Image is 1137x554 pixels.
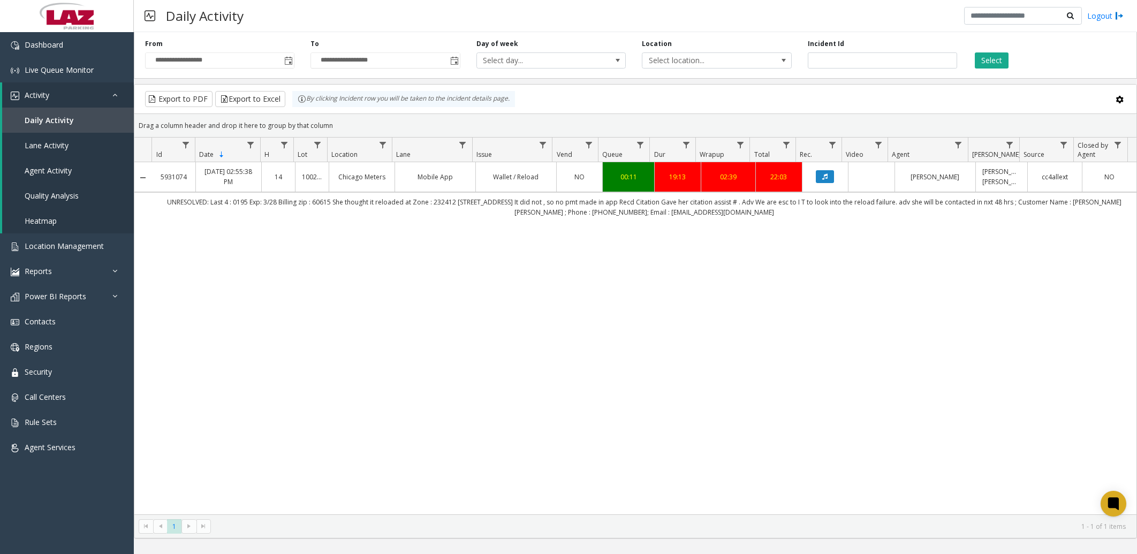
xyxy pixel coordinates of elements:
img: 'icon' [11,92,19,100]
a: Quality Analysis [2,183,134,208]
span: Rule Sets [25,417,57,427]
span: Date [199,150,214,159]
span: Agent Services [25,442,75,452]
span: Vend [557,150,572,159]
img: logout [1115,10,1124,21]
span: Regions [25,341,52,352]
div: Data table [134,138,1136,514]
span: Wrapup [700,150,724,159]
div: By clicking Incident row you will be taken to the incident details page. [292,91,515,107]
a: NO [563,172,596,182]
span: Video [846,150,863,159]
span: Queue [602,150,623,159]
a: Queue Filter Menu [633,138,647,152]
img: 'icon' [11,242,19,251]
a: Mobile App [401,172,469,182]
a: 14 [268,172,289,182]
span: Issue [476,150,492,159]
span: Lane [396,150,411,159]
span: Lot [298,150,307,159]
span: Closed by Agent [1078,141,1108,159]
span: Select day... [477,53,596,68]
a: Lane Activity [2,133,134,158]
span: NO [574,172,585,181]
a: Total Filter Menu [779,138,793,152]
a: cc4allext [1034,172,1075,182]
img: 'icon' [11,66,19,75]
label: From [145,39,163,49]
a: Rec. Filter Menu [825,138,839,152]
a: 22:03 [762,172,795,182]
a: Heatmap [2,208,134,233]
img: infoIcon.svg [298,95,306,103]
span: Quality Analysis [25,191,79,201]
img: 'icon' [11,368,19,377]
a: Wallet / Reload [482,172,550,182]
label: Day of week [476,39,518,49]
a: Daily Activity [2,108,134,133]
a: Id Filter Menu [178,138,193,152]
label: To [310,39,319,49]
button: Export to PDF [145,91,213,107]
a: Date Filter Menu [243,138,257,152]
a: Issue Filter Menu [535,138,550,152]
a: Chicago Meters [336,172,388,182]
img: 'icon' [11,293,19,301]
span: Id [156,150,162,159]
div: Drag a column header and drop it here to group by that column [134,116,1136,135]
a: Agent Activity [2,158,134,183]
a: Wrapup Filter Menu [733,138,747,152]
span: Live Queue Monitor [25,65,94,75]
span: Reports [25,266,52,276]
a: Logout [1087,10,1124,21]
a: 19:13 [661,172,694,182]
a: 02:39 [708,172,749,182]
span: Rec. [800,150,812,159]
img: 'icon' [11,41,19,50]
a: 00:11 [609,172,648,182]
span: Heatmap [25,216,57,226]
a: H Filter Menu [277,138,291,152]
span: Source [1024,150,1044,159]
span: Contacts [25,316,56,327]
span: Page 1 [167,519,181,534]
span: NO [1104,172,1115,181]
button: Export to Excel [215,91,285,107]
a: Agent Filter Menu [951,138,966,152]
a: Source Filter Menu [1057,138,1071,152]
a: 100240 [302,172,322,182]
button: Select [975,52,1009,69]
span: Power BI Reports [25,291,86,301]
a: Video Filter Menu [871,138,885,152]
label: Location [642,39,672,49]
span: Location Management [25,241,104,251]
span: Agent [892,150,909,159]
a: Closed by Agent Filter Menu [1111,138,1125,152]
img: 'icon' [11,268,19,276]
span: Total [754,150,770,159]
span: Activity [25,90,49,100]
td: UNRESOLVED: Last 4 : 0195 Exp: 3/28 Billing zip : 60615 She thought it reloaded at Zone : 232412 ... [152,192,1136,222]
span: H [264,150,269,159]
span: Select location... [642,53,761,68]
span: Daily Activity [25,115,74,125]
a: NO [1089,172,1130,182]
span: Security [25,367,52,377]
a: [PERSON_NAME] [901,172,969,182]
kendo-pager-info: 1 - 1 of 1 items [217,522,1126,531]
img: pageIcon [145,3,155,29]
img: 'icon' [11,318,19,327]
a: Lane Filter Menu [456,138,470,152]
span: Toggle popup [282,53,294,68]
img: 'icon' [11,419,19,427]
a: Location Filter Menu [375,138,390,152]
a: [DATE] 02:55:38 PM [202,166,254,187]
a: Vend Filter Menu [581,138,596,152]
span: Dur [654,150,665,159]
img: 'icon' [11,343,19,352]
a: Lot Filter Menu [310,138,325,152]
a: Activity [2,82,134,108]
a: 5931074 [158,172,189,182]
